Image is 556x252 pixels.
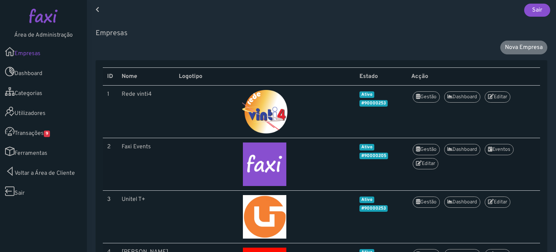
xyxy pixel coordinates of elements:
span: #90000205 [359,153,388,159]
th: Nome [117,68,174,86]
th: Logotipo [174,68,355,86]
h5: Empresas [96,29,547,38]
img: Rede vinti4 [179,90,351,133]
span: Ativo [359,91,374,98]
a: Dashboard [444,197,480,208]
th: Estado [355,68,407,86]
td: 2 [103,138,117,191]
img: Faxi Events [179,142,351,186]
span: 9 [44,131,50,137]
span: Ativo [359,197,374,203]
a: Eventos [485,144,514,155]
span: #90000253 [359,205,388,212]
a: Gestão [413,91,440,103]
span: #90000253 [359,100,388,107]
th: Acção [407,68,540,86]
a: Dashboard [444,144,480,155]
a: Gestão [413,197,440,208]
td: Rede vinti4 [117,86,174,138]
span: Ativo [359,144,374,150]
a: Dashboard [444,91,480,103]
a: Editar [485,197,510,208]
img: Unitel T+ [179,195,351,239]
a: Gestão [413,144,440,155]
td: 1 [103,86,117,138]
td: Unitel T+ [117,191,174,243]
td: Faxi Events [117,138,174,191]
td: 3 [103,191,117,243]
th: ID [103,68,117,86]
a: Editar [485,91,510,103]
a: Sair [524,4,550,17]
a: Editar [413,158,438,169]
a: Nova Empresa [500,41,547,54]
